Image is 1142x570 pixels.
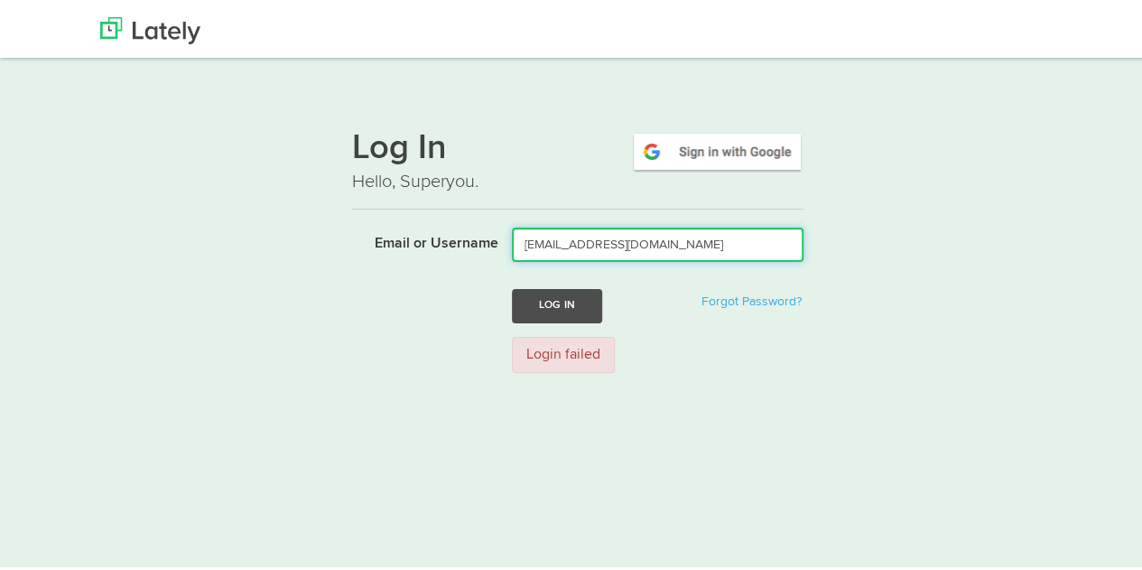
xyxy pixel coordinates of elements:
[701,292,802,304] a: Forgot Password?
[100,14,200,41] img: Lately
[339,224,498,251] label: Email or Username
[512,333,615,370] div: Login failed
[352,165,803,192] p: Hello, Superyou.
[352,127,803,165] h1: Log In
[631,127,803,169] img: google-signin.png
[512,285,602,319] button: Log In
[512,224,803,258] input: Email or Username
